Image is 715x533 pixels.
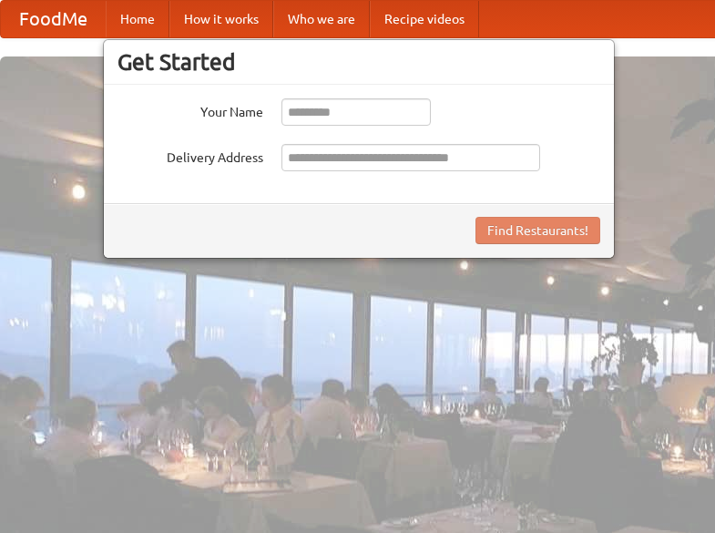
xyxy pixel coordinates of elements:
[169,1,273,37] a: How it works
[273,1,370,37] a: Who we are
[1,1,106,37] a: FoodMe
[106,1,169,37] a: Home
[370,1,479,37] a: Recipe videos
[117,48,600,76] h3: Get Started
[117,144,263,167] label: Delivery Address
[475,217,600,244] button: Find Restaurants!
[117,98,263,121] label: Your Name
